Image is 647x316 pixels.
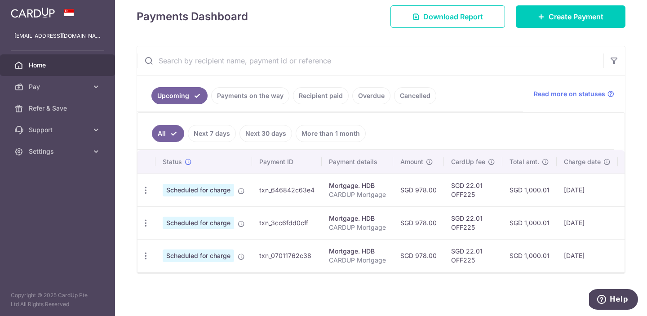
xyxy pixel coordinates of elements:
a: Next 30 days [239,125,292,142]
a: All [152,125,184,142]
a: More than 1 month [296,125,366,142]
td: [DATE] [557,239,618,272]
h4: Payments Dashboard [137,9,248,25]
div: Mortgage. HDB [329,214,386,223]
div: Mortgage. HDB [329,247,386,256]
span: Amount [400,157,423,166]
td: txn_3cc6fdd0cff [252,206,322,239]
td: SGD 1,000.01 [502,206,557,239]
a: Next 7 days [188,125,236,142]
span: CardUp fee [451,157,485,166]
td: SGD 978.00 [393,239,444,272]
span: Charge date [564,157,601,166]
span: Refer & Save [29,104,88,113]
span: Read more on statuses [534,89,605,98]
td: SGD 978.00 [393,174,444,206]
td: [DATE] [557,174,618,206]
span: Support [29,125,88,134]
span: Scheduled for charge [163,249,234,262]
p: CARDUP Mortgage [329,223,386,232]
a: Upcoming [151,87,208,104]
td: SGD 978.00 [393,206,444,239]
td: SGD 1,000.01 [502,239,557,272]
img: CardUp [11,7,55,18]
p: CARDUP Mortgage [329,256,386,265]
th: Payment ID [252,150,322,174]
div: Mortgage. HDB [329,181,386,190]
th: Payment details [322,150,393,174]
p: [EMAIL_ADDRESS][DOMAIN_NAME] [14,31,101,40]
span: Scheduled for charge [163,184,234,196]
td: SGD 22.01 OFF225 [444,206,502,239]
td: [DATE] [557,206,618,239]
span: Status [163,157,182,166]
span: Create Payment [549,11,603,22]
a: Create Payment [516,5,625,28]
p: CARDUP Mortgage [329,190,386,199]
span: Home [29,61,88,70]
a: Download Report [390,5,505,28]
span: Total amt. [510,157,539,166]
a: Read more on statuses [534,89,614,98]
a: Cancelled [394,87,436,104]
td: SGD 22.01 OFF225 [444,239,502,272]
td: SGD 22.01 OFF225 [444,174,502,206]
input: Search by recipient name, payment id or reference [137,46,603,75]
a: Payments on the way [211,87,289,104]
td: txn_646842c63e4 [252,174,322,206]
span: Scheduled for charge [163,217,234,229]
td: SGD 1,000.01 [502,174,557,206]
a: Recipient paid [293,87,349,104]
span: Settings [29,147,88,156]
a: Overdue [352,87,390,104]
iframe: Opens a widget where you can find more information [589,289,638,312]
span: Download Report [423,11,483,22]
span: Pay [29,82,88,91]
td: txn_07011762c38 [252,239,322,272]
